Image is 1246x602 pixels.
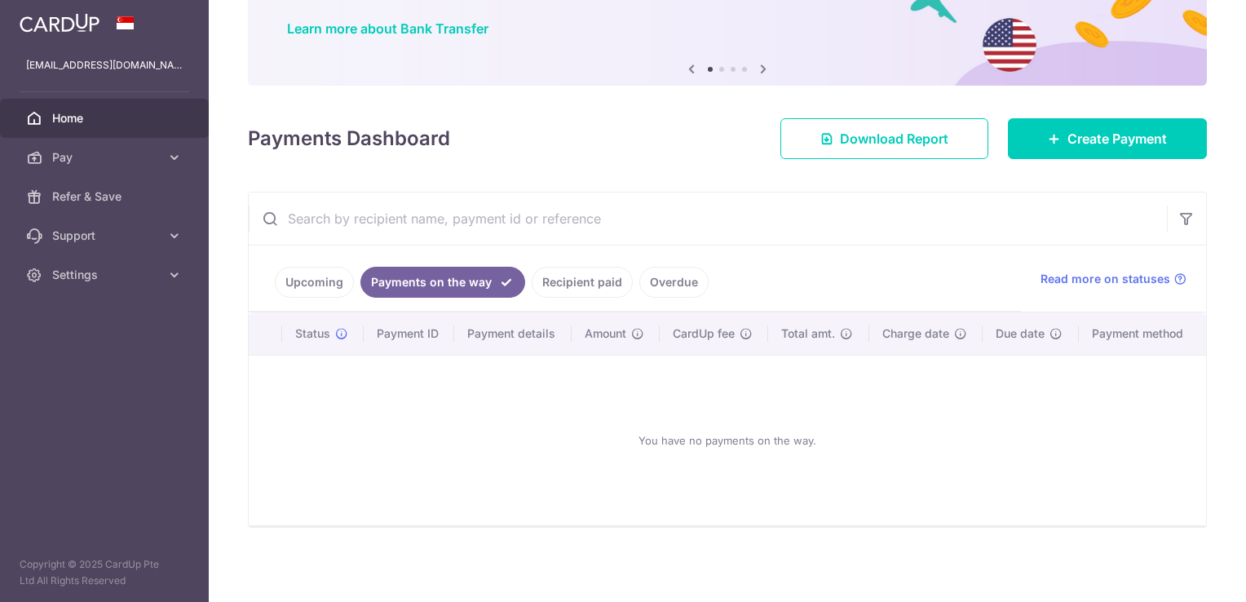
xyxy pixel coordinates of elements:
span: Refer & Save [52,188,160,205]
span: Due date [996,325,1045,342]
span: Support [52,228,160,244]
a: Payments on the way [360,267,525,298]
span: Total amt. [781,325,835,342]
a: Read more on statuses [1041,271,1186,287]
a: Upcoming [275,267,354,298]
p: [EMAIL_ADDRESS][DOMAIN_NAME] [26,57,183,73]
a: Create Payment [1008,118,1207,159]
span: Create Payment [1067,129,1167,148]
img: CardUp [20,13,99,33]
h4: Payments Dashboard [248,124,450,153]
div: You have no payments on the way. [268,369,1186,512]
a: Download Report [780,118,988,159]
th: Payment ID [364,312,454,355]
input: Search by recipient name, payment id or reference [249,193,1167,245]
span: Amount [585,325,626,342]
a: Recipient paid [532,267,633,298]
a: Learn more about Bank Transfer [287,20,488,37]
th: Payment details [454,312,572,355]
span: Read more on statuses [1041,271,1170,287]
span: Status [295,325,330,342]
span: Settings [52,267,160,283]
span: CardUp fee [673,325,735,342]
a: Overdue [639,267,709,298]
span: Pay [52,149,160,166]
span: Home [52,110,160,126]
th: Payment method [1079,312,1206,355]
span: Charge date [882,325,949,342]
span: Download Report [840,129,948,148]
